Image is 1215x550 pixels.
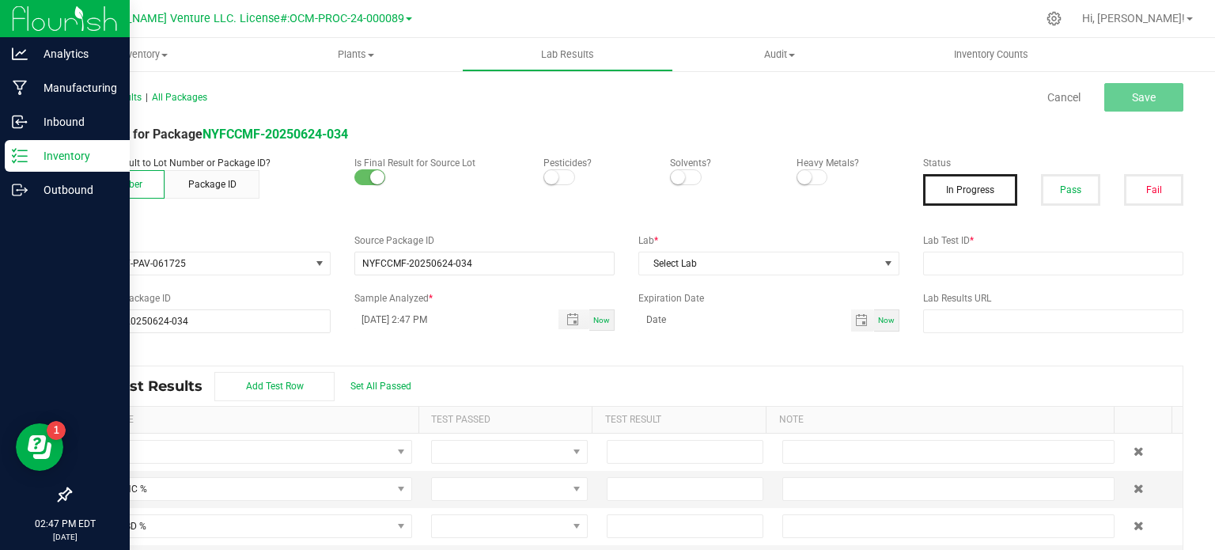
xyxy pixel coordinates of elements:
span: Select Lab [639,252,879,275]
th: Test Name [70,407,418,434]
span: PRJT-GWV-PAV-061725 [70,252,310,275]
label: Expiration Date [638,291,899,305]
span: Lab Result for Package [70,127,348,142]
span: Inventory [38,47,250,62]
label: Sample Analyzed [354,291,615,305]
inline-svg: Manufacturing [12,80,28,96]
label: Lot Number [70,233,331,248]
span: Total CBD % [81,515,392,537]
th: Test Result [592,407,766,434]
button: Fail [1124,174,1183,206]
span: Plants [251,47,461,62]
span: TAC % [81,441,392,463]
input: NO DATA FOUND [355,252,615,275]
input: NO DATA FOUND [70,310,330,332]
span: Set All Passed [350,381,411,392]
a: Cancel [1047,89,1081,105]
span: All Packages [152,92,207,103]
p: Pesticides? [543,156,646,170]
a: Plants [250,38,462,71]
button: In Progress [923,174,1018,206]
span: Lab Test Results [82,377,214,395]
span: Now [878,316,895,324]
button: Save [1104,83,1183,112]
p: [DATE] [7,531,123,543]
span: Save [1132,91,1156,104]
a: Inventory [38,38,250,71]
input: MM/dd/yyyy HH:MM a [354,309,543,329]
th: Note [766,407,1114,434]
iframe: Resource center unread badge [47,421,66,440]
span: Now [593,316,610,324]
p: Outbound [28,180,123,199]
a: Inventory Counts [885,38,1097,71]
inline-svg: Inventory [12,148,28,164]
a: Audit [673,38,885,71]
iframe: Resource center [16,423,63,471]
th: Test Passed [418,407,592,434]
span: Hi, [PERSON_NAME]! [1082,12,1185,25]
span: Audit [674,47,884,62]
p: Is Final Result for Source Lot [354,156,520,170]
label: Source Package ID [354,233,615,248]
inline-svg: Analytics [12,46,28,62]
button: Pass [1041,174,1100,206]
p: Inventory [28,146,123,165]
span: Toggle popup [558,309,589,329]
button: Package ID [165,170,259,199]
label: Lab Test ID [923,233,1184,248]
span: Green [PERSON_NAME] Venture LLC. License#:OCM-PROC-24-000089 [46,12,404,25]
a: Lab Results [462,38,674,71]
span: Inventory Counts [933,47,1050,62]
p: Solvents? [670,156,773,170]
span: Total THC % [81,478,392,500]
p: Attach lab result to Lot Number or Package ID? [70,156,331,170]
p: Heavy Metals? [797,156,899,170]
inline-svg: Outbound [12,182,28,198]
span: Toggle calendar [851,309,874,332]
label: Lab Sample Package ID [70,291,331,305]
p: Analytics [28,44,123,63]
inline-svg: Inbound [12,114,28,130]
div: Manage settings [1044,11,1064,26]
button: Add Test Row [214,372,335,401]
a: NYFCCMF-20250624-034 [202,127,348,142]
p: Inbound [28,112,123,131]
input: Date [638,309,851,329]
p: 02:47 PM EDT [7,517,123,531]
span: Lab Results [520,47,615,62]
p: Manufacturing [28,78,123,97]
span: | [146,92,148,103]
label: Lab [638,233,899,248]
label: Status [923,156,1184,170]
label: Lab Results URL [923,291,1184,305]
